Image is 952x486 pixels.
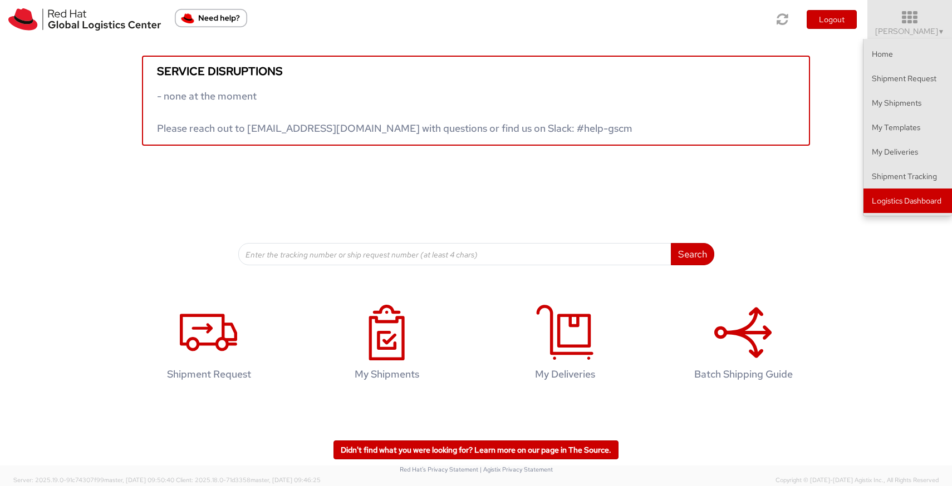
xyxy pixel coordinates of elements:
span: ▼ [938,27,945,36]
h4: My Shipments [315,369,459,380]
a: Red Hat's Privacy Statement [400,465,478,473]
a: Batch Shipping Guide [660,293,827,397]
img: rh-logistics-00dfa346123c4ec078e1.svg [8,8,161,31]
input: Enter the tracking number or ship request number (at least 4 chars) [238,243,671,265]
span: - none at the moment Please reach out to [EMAIL_ADDRESS][DOMAIN_NAME] with questions or find us o... [157,90,632,135]
h4: Batch Shipping Guide [671,369,815,380]
a: Service disruptions - none at the moment Please reach out to [EMAIL_ADDRESS][DOMAIN_NAME] with qu... [142,56,810,146]
a: | Agistix Privacy Statement [480,465,553,473]
span: Client: 2025.18.0-71d3358 [176,476,321,484]
a: Logistics Dashboard [863,189,952,213]
span: master, [DATE] 09:50:40 [104,476,174,484]
a: Shipment Request [125,293,292,397]
span: Server: 2025.19.0-91c74307f99 [13,476,174,484]
button: Logout [807,10,857,29]
button: Search [671,243,714,265]
span: Copyright © [DATE]-[DATE] Agistix Inc., All Rights Reserved [776,476,939,485]
a: Didn't find what you were looking for? Learn more on our page in The Source. [333,440,619,459]
h5: Service disruptions [157,65,795,77]
span: [PERSON_NAME] [875,26,945,36]
h4: Shipment Request [137,369,281,380]
a: Shipment Tracking [863,164,952,189]
a: My Deliveries [482,293,649,397]
button: Need help? [175,9,247,27]
a: Home [863,42,952,66]
span: master, [DATE] 09:46:25 [251,476,321,484]
a: My Deliveries [863,140,952,164]
h4: My Deliveries [493,369,637,380]
a: My Shipments [303,293,470,397]
a: Shipment Request [863,66,952,91]
a: My Shipments [863,91,952,115]
a: My Templates [863,115,952,140]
